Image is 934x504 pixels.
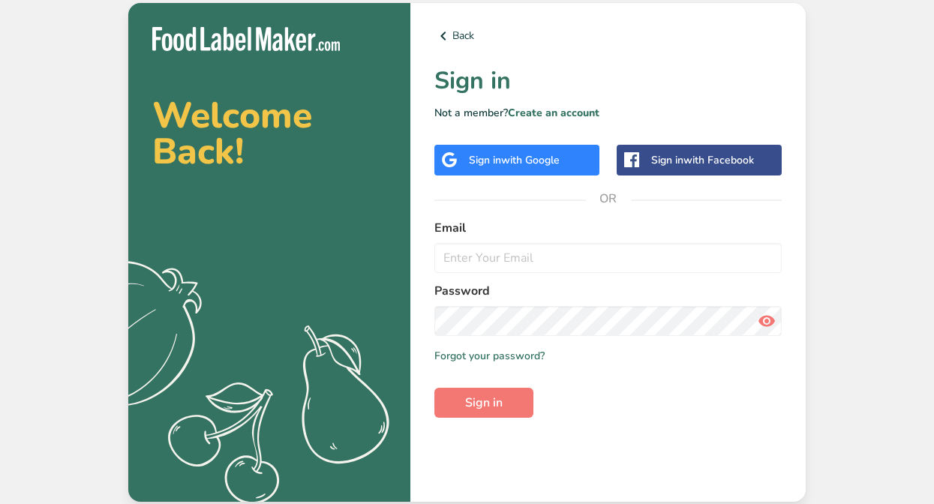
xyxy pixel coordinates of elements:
h2: Welcome Back! [152,97,386,169]
h1: Sign in [434,63,782,99]
span: OR [586,176,631,221]
label: Email [434,219,782,237]
a: Back [434,27,782,45]
input: Enter Your Email [434,243,782,273]
p: Not a member? [434,105,782,121]
button: Sign in [434,388,533,418]
label: Password [434,282,782,300]
div: Sign in [651,152,754,168]
a: Create an account [508,106,599,120]
img: Food Label Maker [152,27,340,52]
span: with Google [501,153,560,167]
span: Sign in [465,394,503,412]
span: with Facebook [683,153,754,167]
a: Forgot your password? [434,348,545,364]
div: Sign in [469,152,560,168]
